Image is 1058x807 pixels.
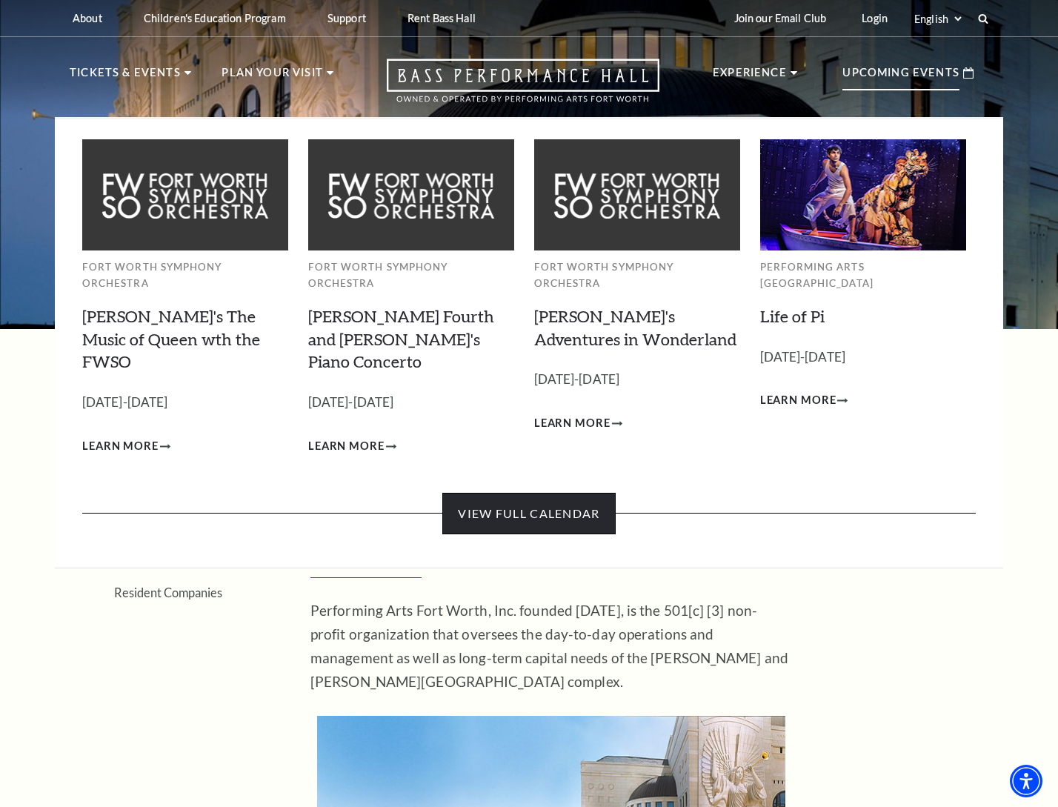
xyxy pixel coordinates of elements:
[308,306,494,372] a: [PERSON_NAME] Fourth and [PERSON_NAME]'s Piano Concerto
[534,414,610,433] span: Learn More
[534,259,740,292] p: Fort Worth Symphony Orchestra
[760,306,825,326] a: Life of Pi
[308,392,514,414] p: [DATE]-[DATE]
[114,585,222,600] a: Resident Companies
[713,64,787,90] p: Experience
[82,392,288,414] p: [DATE]-[DATE]
[333,59,713,117] a: Open this option
[82,437,170,456] a: Learn More Windborne's The Music of Queen wth the FWSO
[73,12,102,24] p: About
[911,12,964,26] select: Select:
[222,64,323,90] p: Plan Your Visit
[407,12,476,24] p: Rent Bass Hall
[308,259,514,292] p: Fort Worth Symphony Orchestra
[308,437,396,456] a: Learn More Brahms Fourth and Grieg's Piano Concerto
[534,414,622,433] a: Learn More Alice's Adventures in Wonderland
[327,12,366,24] p: Support
[310,599,792,694] p: Performing Arts Fort Worth, Inc. founded [DATE], is the 501[c] [3] non-profit organization that o...
[760,391,848,410] a: Learn More Life of Pi
[760,391,836,410] span: Learn More
[442,493,615,534] a: View Full Calendar
[534,369,740,391] p: [DATE]-[DATE]
[534,306,736,349] a: [PERSON_NAME]'s Adventures in Wonderland
[82,259,288,292] p: Fort Worth Symphony Orchestra
[308,437,385,456] span: Learn More
[1010,765,1042,797] div: Accessibility Menu
[534,139,740,250] img: Fort Worth Symphony Orchestra
[82,306,260,372] a: [PERSON_NAME]'s The Music of Queen wth the FWSO
[82,139,288,250] img: Fort Worth Symphony Orchestra
[82,437,159,456] span: Learn More
[70,64,181,90] p: Tickets & Events
[144,12,286,24] p: Children's Education Program
[842,64,959,90] p: Upcoming Events
[308,139,514,250] img: Fort Worth Symphony Orchestra
[760,347,966,368] p: [DATE]-[DATE]
[760,139,966,250] img: Performing Arts Fort Worth
[760,259,966,292] p: Performing Arts [GEOGRAPHIC_DATA]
